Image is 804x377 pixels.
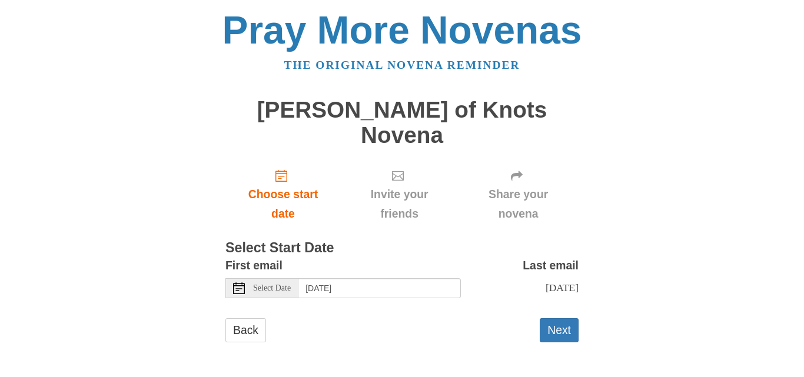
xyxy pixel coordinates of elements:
[470,185,567,223] span: Share your novena
[284,59,520,71] a: The original novena reminder
[253,284,291,292] span: Select Date
[225,241,579,256] h3: Select Start Date
[225,98,579,148] h1: [PERSON_NAME] of Knots Novena
[225,159,341,229] a: Choose start date
[353,185,446,223] span: Invite your friends
[341,159,458,229] div: Click "Next" to confirm your start date first.
[523,256,579,275] label: Last email
[225,318,266,342] a: Back
[237,185,329,223] span: Choose start date
[546,282,579,293] span: [DATE]
[225,256,283,275] label: First email
[458,159,579,229] div: Click "Next" to confirm your start date first.
[222,8,582,52] a: Pray More Novenas
[540,318,579,342] button: Next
